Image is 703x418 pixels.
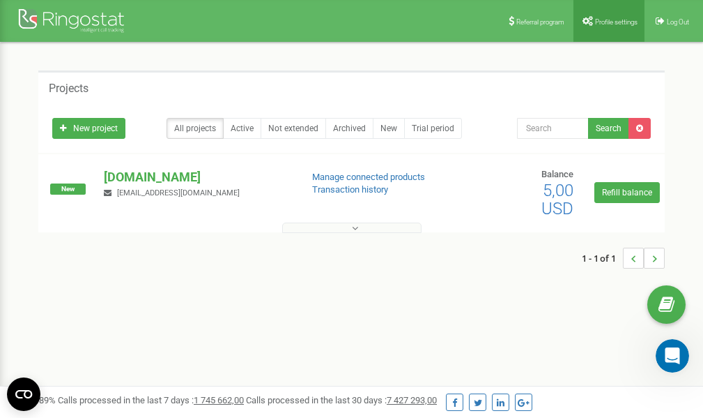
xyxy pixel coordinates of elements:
span: 5,00 USD [541,181,573,218]
a: New project [52,118,125,139]
span: 1 - 1 of 1 [582,248,623,269]
iframe: Intercom live chat [656,339,689,373]
u: 1 745 662,00 [194,395,244,405]
a: Not extended [261,118,326,139]
span: Log Out [667,18,689,26]
span: [EMAIL_ADDRESS][DOMAIN_NAME] [117,188,240,197]
a: All projects [167,118,224,139]
span: Calls processed in the last 7 days : [58,395,244,405]
button: Open CMP widget [7,378,40,411]
span: Balance [541,169,573,179]
a: Active [223,118,261,139]
nav: ... [582,234,665,283]
button: Search [588,118,629,139]
a: Archived [325,118,373,139]
span: Referral program [516,18,564,26]
span: Profile settings [595,18,638,26]
a: New [373,118,405,139]
a: Refill balance [594,182,660,203]
p: [DOMAIN_NAME] [104,168,289,186]
a: Transaction history [312,184,388,195]
span: Calls processed in the last 30 days : [246,395,437,405]
u: 7 427 293,00 [387,395,437,405]
a: Trial period [404,118,462,139]
a: Manage connected products [312,172,425,182]
h5: Projects [49,82,88,95]
input: Search [517,118,589,139]
span: New [50,184,86,195]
